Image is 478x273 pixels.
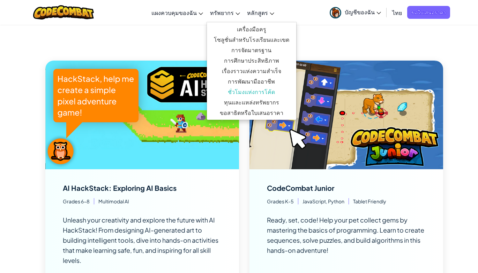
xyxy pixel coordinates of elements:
[392,9,402,16] span: ไทย
[330,7,341,18] img: avatar
[207,34,296,45] a: โซลูชั่นสำหรับโรงเรียนและเขต
[345,8,381,16] span: บัญชีของฉัน
[207,66,296,76] a: เรื่องราวแห่งความสำเร็จ
[207,76,296,87] a: การพัฒนามืออาชีพ
[247,9,268,16] span: หลักสูตร
[349,198,386,204] span: Tablet Friendly
[207,45,296,55] a: การจัดมาตรฐาน
[207,97,296,108] a: ทุนและแหล่งทรัพยากร
[326,1,384,23] a: บัญชีของฉัน
[63,198,94,204] span: Grades 6-8
[63,185,177,192] div: AI HackStack: Exploring AI Basics
[94,198,129,204] span: Multimodal AI
[207,108,296,118] a: ขอสาธิตหรือใบเสนอราคา
[249,61,443,169] img: Image to illustrate CodeCombat Junior
[45,32,443,47] h2: Latest Activities
[210,9,234,16] span: ทรัพยากร
[207,3,244,22] a: ทรัพยากร
[244,3,278,22] a: หลักสูตร
[207,55,296,66] a: การศึกษาประสิทธิภาพ
[389,3,405,22] a: ไทย
[407,6,450,19] a: ขอใบเสนอราคา
[267,216,424,254] span: Ready, set, code! Help your pet collect gems by mastering the basics of programming. Learn to cre...
[207,24,296,34] a: เครื่องมือครู
[207,87,296,97] a: ชั่วโมงแห่งการโค้ด
[267,198,298,204] span: Grades K-5
[33,5,94,19] img: CodeCombat logo
[298,198,349,204] span: JavaScript, Python
[148,3,207,22] a: แผงควบคุมของฉัน
[45,61,239,169] img: Image to illustrate AI HackStack: Exploring AI Basics
[267,185,334,192] div: CodeCombat Junior
[151,9,197,16] span: แผงควบคุมของฉัน
[63,216,218,264] span: Unleash your creativity and explore the future with AI HackStack! From designing AI-generated art...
